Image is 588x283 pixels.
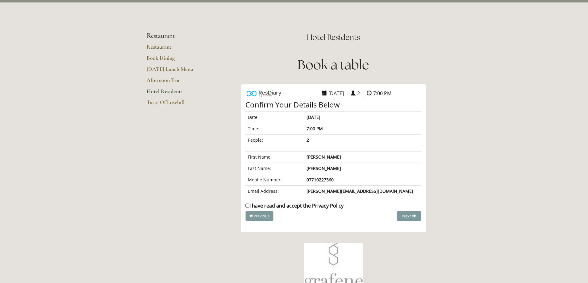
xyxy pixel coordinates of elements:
[147,32,206,40] li: Restaurant
[225,32,442,43] h2: Hotel Residents
[307,154,341,160] b: [PERSON_NAME]
[245,202,344,209] label: I have read and accept the
[245,135,304,146] td: People:
[307,165,341,171] b: [PERSON_NAME]
[245,163,304,174] td: Last Name:
[245,101,421,109] h4: Confirm Your Details Below
[356,88,361,98] span: 2
[307,137,309,143] strong: 2
[327,88,345,98] span: [DATE]
[372,88,393,98] span: 7:00 PM
[245,174,304,186] td: Mobile Number:
[147,77,206,88] a: Afternoon Tea
[347,90,349,97] span: |
[307,177,334,183] b: 07710227360
[307,188,413,194] b: [PERSON_NAME][EMAIL_ADDRESS][DOMAIN_NAME]
[245,204,249,208] input: I have read and accept the Privacy Policy
[245,211,273,221] button: Previous
[147,88,206,99] a: Hotel Residents
[402,213,411,219] span: Next
[307,114,320,120] strong: [DATE]
[147,55,206,66] a: Book Dining
[147,99,206,110] a: Taste Of Losehill
[397,211,421,221] button: Next
[147,43,206,55] a: Restaurant
[312,202,344,209] span: Privacy Policy
[147,66,206,77] a: [DATE] Lunch Menu
[363,90,365,97] span: |
[245,152,304,163] td: First Name:
[307,126,323,131] strong: 7:00 PM
[247,89,281,98] img: Powered by ResDiary
[245,112,304,123] td: Date:
[245,123,304,135] td: Time:
[225,56,442,74] h1: Book a table
[245,186,304,197] td: Email Address:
